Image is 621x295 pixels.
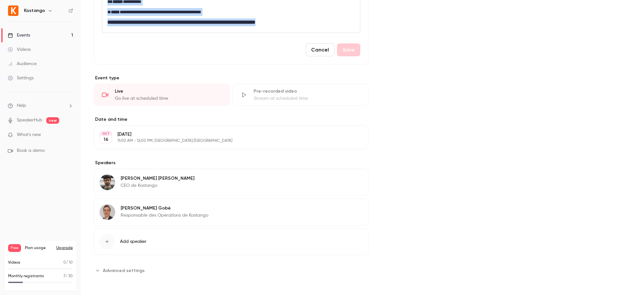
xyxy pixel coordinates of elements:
[254,88,361,95] div: Pre-recorded video
[121,212,208,219] p: Responsable des Opérations de Kostango
[17,117,42,124] a: SpeakerHub
[94,75,368,81] p: Event type
[63,273,73,279] p: / 30
[121,205,208,211] p: [PERSON_NAME] Gobé
[17,147,45,154] span: Book a demo
[121,175,194,182] p: [PERSON_NAME] [PERSON_NAME]
[233,84,369,106] div: Pre-recorded videoStream at scheduled time
[121,182,194,189] p: CEO de Kostango
[103,136,108,143] p: 16
[94,228,368,255] button: Add speaker
[8,61,37,67] div: Audience
[8,244,21,252] span: Free
[94,169,368,196] div: Alexandre Johann[PERSON_NAME] [PERSON_NAME]CEO de Kostango
[17,102,26,109] span: Help
[100,204,115,220] img: Rémy Gobé
[94,265,148,276] button: Advanced settings
[63,261,66,265] span: 0
[306,43,334,56] button: Cancel
[56,245,73,251] button: Upgrade
[94,116,368,123] label: Date and time
[94,265,368,276] section: Advanced settings
[100,175,115,190] img: Alexandre Johann
[63,274,65,278] span: 7
[8,46,31,53] div: Videos
[117,138,334,143] p: 11:00 AM - 12:00 PM, [GEOGRAPHIC_DATA]/[GEOGRAPHIC_DATA]
[120,238,147,245] span: Add speaker
[63,260,73,266] p: / 10
[94,84,230,106] div: LiveGo live at scheduled time
[46,117,59,124] span: new
[100,131,112,136] div: OCT
[17,131,41,138] span: What's new
[254,95,361,102] div: Stream at scheduled time
[8,75,34,81] div: Settings
[103,267,145,274] span: Advanced settings
[115,95,222,102] div: Go live at scheduled time
[25,245,52,251] span: Plan usage
[94,160,368,166] label: Speakers
[94,199,368,226] div: Rémy Gobé[PERSON_NAME] GobéResponsable des Opérations de Kostango
[24,7,45,14] h6: Kostango
[8,260,20,266] p: Videos
[8,273,44,279] p: Monthly registrants
[8,6,18,16] img: Kostango
[117,131,334,138] p: [DATE]
[8,102,73,109] li: help-dropdown-opener
[8,32,30,39] div: Events
[115,88,222,95] div: Live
